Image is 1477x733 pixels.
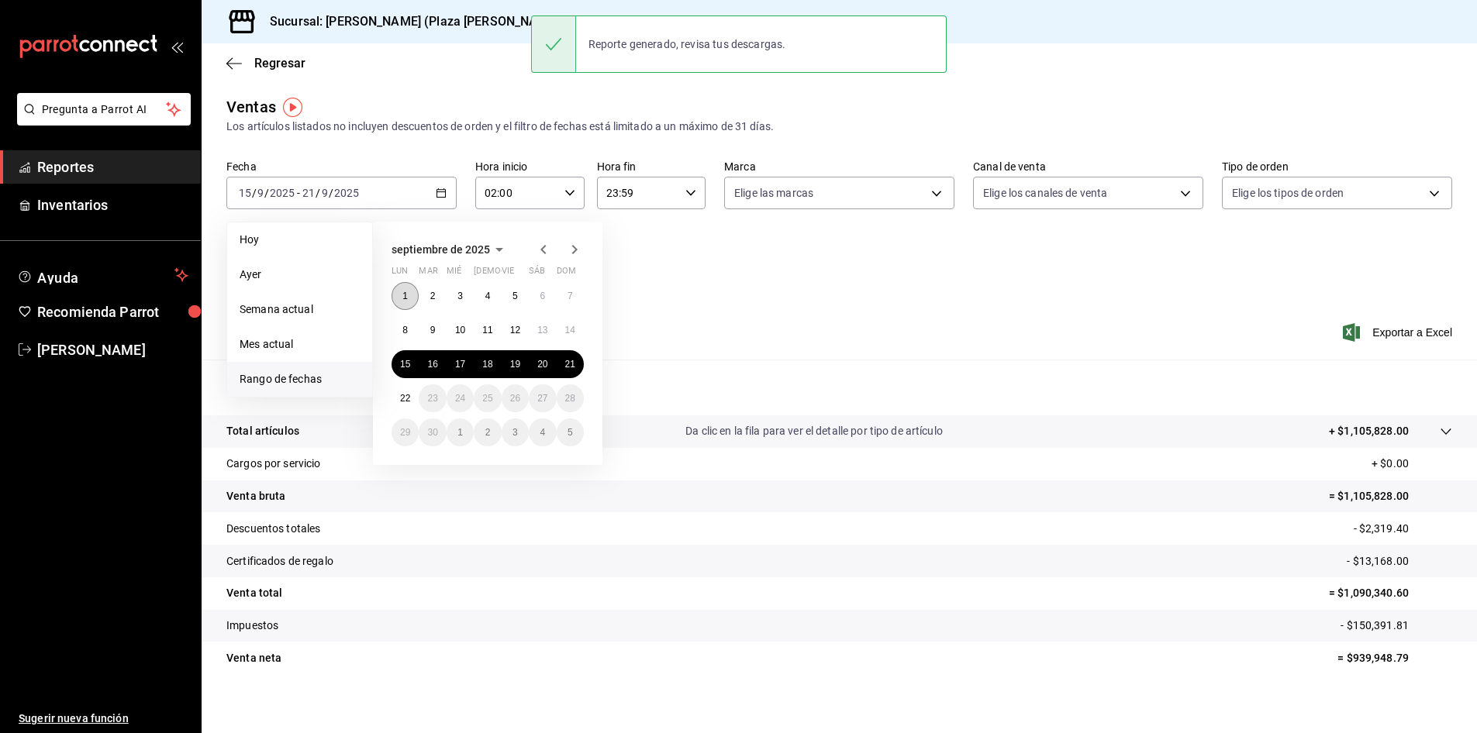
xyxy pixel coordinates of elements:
[557,266,576,282] abbr: domingo
[565,359,575,370] abbr: 21 de septiembre de 2025
[264,187,269,199] span: /
[226,423,299,439] p: Total artículos
[1232,185,1344,201] span: Elige los tipos de orden
[482,359,492,370] abbr: 18 de septiembre de 2025
[457,291,463,301] abbr: 3 de septiembre de 2025
[1346,323,1452,342] button: Exportar a Excel
[226,618,278,634] p: Impuestos
[171,40,183,53] button: open_drawer_menu
[1329,585,1452,601] p: = $1,090,340.60
[565,393,575,404] abbr: 28 de septiembre de 2025
[226,521,320,537] p: Descuentos totales
[252,187,257,199] span: /
[540,427,545,438] abbr: 4 de octubre de 2025
[455,359,465,370] abbr: 17 de septiembre de 2025
[482,393,492,404] abbr: 25 de septiembre de 2025
[419,418,446,446] button: 30 de septiembre de 2025
[447,418,474,446] button: 1 de octubre de 2025
[240,336,360,353] span: Mes actual
[329,187,333,199] span: /
[557,316,584,344] button: 14 de septiembre de 2025
[1337,650,1452,666] p: = $939,948.79
[510,393,520,404] abbr: 26 de septiembre de 2025
[474,282,501,310] button: 4 de septiembre de 2025
[512,291,518,301] abbr: 5 de septiembre de 2025
[392,384,419,412] button: 22 de septiembre de 2025
[226,161,457,172] label: Fecha
[226,585,282,601] p: Venta total
[455,325,465,336] abbr: 10 de septiembre de 2025
[474,384,501,412] button: 25 de septiembre de 2025
[455,393,465,404] abbr: 24 de septiembre de 2025
[983,185,1107,201] span: Elige los canales de venta
[19,711,188,727] span: Sugerir nueva función
[240,232,360,248] span: Hoy
[1354,521,1452,537] p: - $2,319.40
[37,157,188,177] span: Reportes
[512,427,518,438] abbr: 3 de octubre de 2025
[400,393,410,404] abbr: 22 de septiembre de 2025
[502,350,529,378] button: 19 de septiembre de 2025
[257,187,264,199] input: --
[392,243,490,256] span: septiembre de 2025
[240,301,360,318] span: Semana actual
[37,301,188,322] span: Recomienda Parrot
[457,427,463,438] abbr: 1 de octubre de 2025
[510,359,520,370] abbr: 19 de septiembre de 2025
[447,350,474,378] button: 17 de septiembre de 2025
[568,291,573,301] abbr: 7 de septiembre de 2025
[565,325,575,336] abbr: 14 de septiembre de 2025
[502,418,529,446] button: 3 de octubre de 2025
[392,266,408,282] abbr: lunes
[430,291,436,301] abbr: 2 de septiembre de 2025
[973,161,1203,172] label: Canal de venta
[226,95,276,119] div: Ventas
[502,266,514,282] abbr: viernes
[226,650,281,666] p: Venta neta
[557,418,584,446] button: 5 de octubre de 2025
[419,316,446,344] button: 9 de septiembre de 2025
[42,102,167,118] span: Pregunta a Parrot AI
[485,291,491,301] abbr: 4 de septiembre de 2025
[254,56,305,71] span: Regresar
[529,418,556,446] button: 4 de octubre de 2025
[302,187,316,199] input: --
[427,393,437,404] abbr: 23 de septiembre de 2025
[685,423,943,439] p: Da clic en la fila para ver el detalle por tipo de artículo
[529,384,556,412] button: 27 de septiembre de 2025
[238,187,252,199] input: --
[1222,161,1452,172] label: Tipo de orden
[419,350,446,378] button: 16 de septiembre de 2025
[1372,456,1452,472] p: + $0.00
[400,427,410,438] abbr: 29 de septiembre de 2025
[257,12,564,31] h3: Sucursal: [PERSON_NAME] (Plaza [PERSON_NAME])
[240,267,360,283] span: Ayer
[557,384,584,412] button: 28 de septiembre de 2025
[447,282,474,310] button: 3 de septiembre de 2025
[316,187,320,199] span: /
[283,98,302,117] img: Tooltip marker
[485,427,491,438] abbr: 2 de octubre de 2025
[430,325,436,336] abbr: 9 de septiembre de 2025
[1347,553,1452,570] p: - $13,168.00
[540,291,545,301] abbr: 6 de septiembre de 2025
[447,384,474,412] button: 24 de septiembre de 2025
[333,187,360,199] input: ----
[1329,488,1452,504] p: = $1,105,828.00
[537,359,547,370] abbr: 20 de septiembre de 2025
[226,56,305,71] button: Regresar
[529,350,556,378] button: 20 de septiembre de 2025
[482,325,492,336] abbr: 11 de septiembre de 2025
[427,359,437,370] abbr: 16 de septiembre de 2025
[475,161,585,172] label: Hora inicio
[37,194,188,215] span: Inventarios
[474,350,501,378] button: 18 de septiembre de 2025
[321,187,329,199] input: --
[37,339,188,360] span: [PERSON_NAME]
[597,161,706,172] label: Hora fin
[529,282,556,310] button: 6 de septiembre de 2025
[226,488,285,504] p: Venta bruta
[402,325,408,336] abbr: 8 de septiembre de 2025
[734,185,813,201] span: Elige las marcas
[392,418,419,446] button: 29 de septiembre de 2025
